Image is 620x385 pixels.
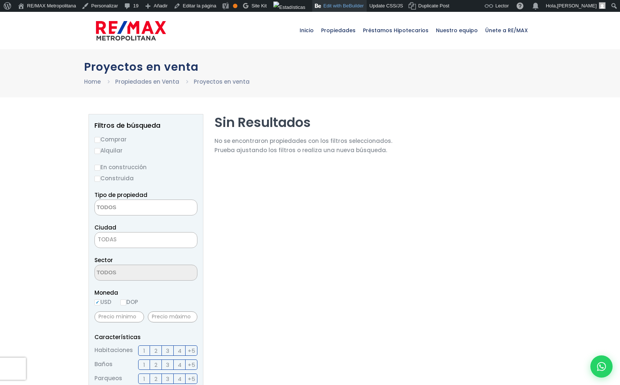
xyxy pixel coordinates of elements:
[273,1,305,13] img: Visitas de 48 horas. Haz clic para ver más estadísticas del sitio.
[94,374,122,384] span: Parqueos
[94,146,197,155] label: Alquilar
[96,20,166,42] img: remax-metropolitana-logo
[84,78,101,86] a: Home
[94,176,100,182] input: Construida
[94,288,197,297] span: Moneda
[115,78,179,86] a: Propiedades en Venta
[317,19,359,41] span: Propiedades
[84,60,536,73] h1: Proyectos en venta
[94,332,197,342] p: Características
[178,360,181,369] span: 4
[94,224,116,231] span: Ciudad
[214,136,392,155] p: No se encontraron propiedades con los filtros seleccionados. Prueba ajustando los filtros o reali...
[154,360,157,369] span: 2
[143,374,145,384] span: 1
[143,360,145,369] span: 1
[95,200,167,216] textarea: Search
[188,360,195,369] span: +5
[94,137,100,143] input: Comprar
[94,232,197,248] span: TODAS
[178,346,181,355] span: 4
[94,299,100,305] input: USD
[188,374,195,384] span: +5
[154,374,157,384] span: 2
[120,299,126,305] input: DOP
[148,311,197,322] input: Precio máximo
[143,346,145,355] span: 1
[432,19,481,41] span: Nuestro equipo
[317,12,359,49] a: Propiedades
[296,19,317,41] span: Inicio
[95,265,167,281] textarea: Search
[296,12,317,49] a: Inicio
[94,359,113,370] span: Baños
[194,77,250,86] li: Proyectos en venta
[359,12,432,49] a: Préstamos Hipotecarios
[94,165,100,171] input: En construcción
[154,346,157,355] span: 2
[233,4,237,8] div: Aceptable
[481,19,531,41] span: Únete a RE/MAX
[94,163,197,172] label: En construcción
[251,3,267,9] span: Site Kit
[94,191,147,199] span: Tipo de propiedad
[94,122,197,129] h2: Filtros de búsqueda
[94,345,133,356] span: Habitaciones
[95,234,197,245] span: TODAS
[120,297,138,307] label: DOP
[214,114,392,131] h2: Sin Resultados
[98,235,117,243] span: TODAS
[166,374,169,384] span: 3
[94,135,197,144] label: Comprar
[94,297,111,307] label: USD
[94,256,113,264] span: Sector
[178,374,181,384] span: 4
[96,12,166,49] a: RE/MAX Metropolitana
[94,148,100,154] input: Alquilar
[166,346,169,355] span: 3
[94,174,197,183] label: Construida
[432,12,481,49] a: Nuestro equipo
[188,346,195,355] span: +5
[166,360,169,369] span: 3
[359,19,432,41] span: Préstamos Hipotecarios
[557,3,597,9] span: [PERSON_NAME]
[481,12,531,49] a: Únete a RE/MAX
[94,311,144,322] input: Precio mínimo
